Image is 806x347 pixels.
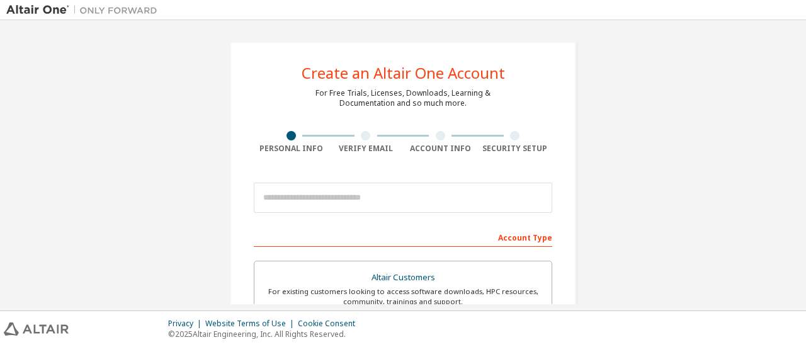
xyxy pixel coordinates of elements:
div: Personal Info [254,144,329,154]
div: Altair Customers [262,269,544,287]
div: Account Type [254,227,552,247]
img: Altair One [6,4,164,16]
div: Verify Email [329,144,404,154]
div: Security Setup [478,144,553,154]
div: Account Info [403,144,478,154]
div: Website Terms of Use [205,319,298,329]
div: For existing customers looking to access software downloads, HPC resources, community, trainings ... [262,287,544,307]
div: Privacy [168,319,205,329]
div: Cookie Consent [298,319,363,329]
img: altair_logo.svg [4,322,69,336]
div: For Free Trials, Licenses, Downloads, Learning & Documentation and so much more. [315,88,491,108]
div: Create an Altair One Account [302,65,505,81]
p: © 2025 Altair Engineering, Inc. All Rights Reserved. [168,329,363,339]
